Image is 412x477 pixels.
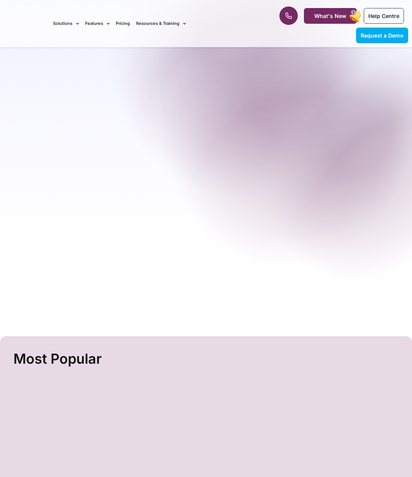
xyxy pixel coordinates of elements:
h2: Most Popular [13,348,401,370]
a: Help Centre [364,8,404,24]
a: Solutions [53,11,79,36]
span: Help Centre [368,13,399,19]
a: Pricing [116,11,130,36]
span: Request a Demo [361,32,404,39]
a: Features [85,11,110,36]
a: What's New [304,8,357,24]
img: CareMaster Logo [4,19,45,28]
span: What's New [314,13,346,19]
nav: Menu [53,11,262,36]
a: Resources & Training [136,11,186,36]
a: Request a Demo [356,28,408,43]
